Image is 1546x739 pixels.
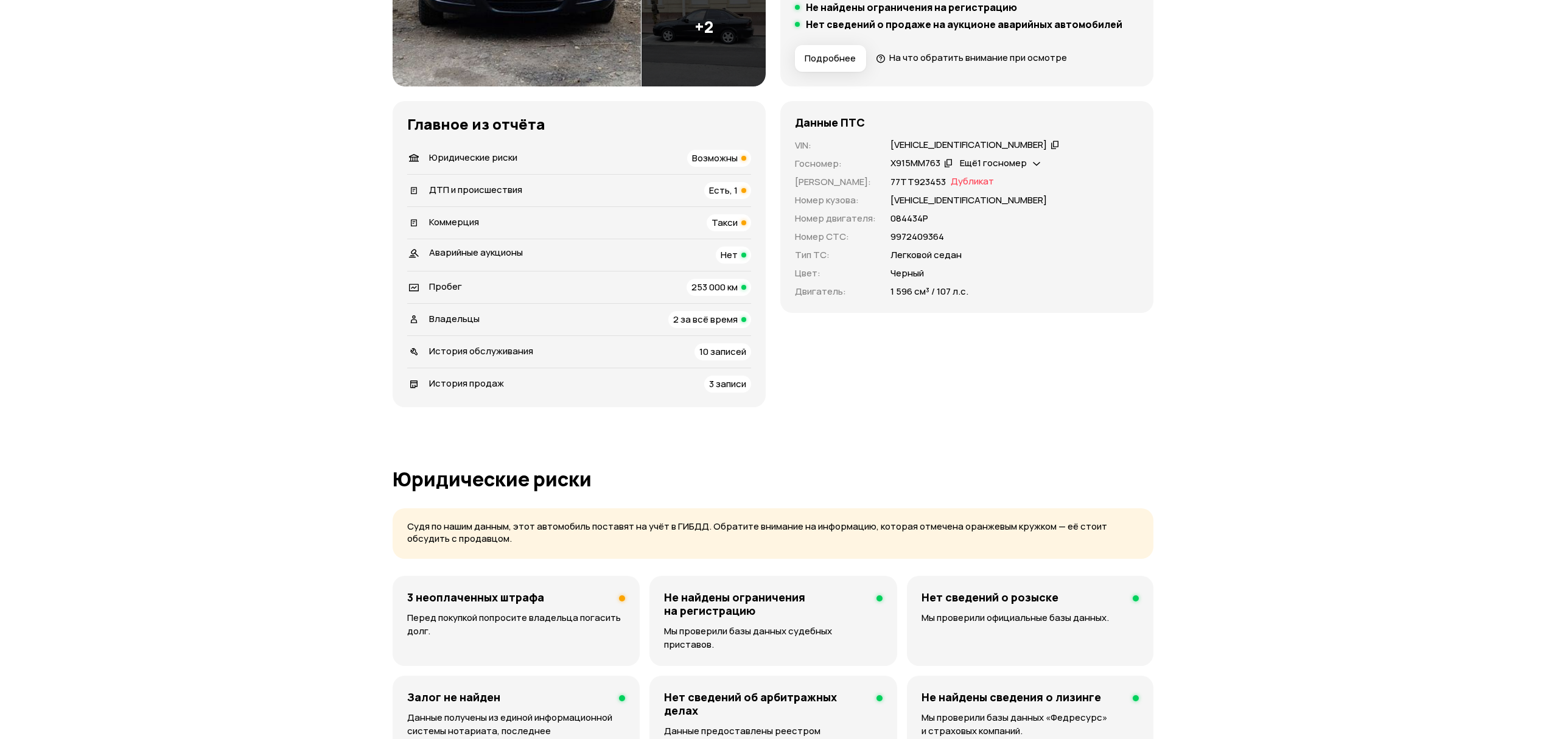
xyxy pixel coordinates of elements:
[805,52,856,65] span: Подробнее
[890,212,928,225] p: 084434Р
[795,175,876,189] p: [PERSON_NAME] :
[795,285,876,298] p: Двигатель :
[795,212,876,225] p: Номер двигателя :
[922,690,1101,704] h4: Не найдены сведения о лизинге
[664,625,883,651] p: Мы проверили базы данных судебных приставов.
[890,285,968,298] p: 1 596 см³ / 107 л.с.
[795,267,876,280] p: Цвет :
[429,377,504,390] span: История продаж
[806,18,1122,30] h5: Нет сведений о продаже на аукционе аварийных автомобилей
[429,215,479,228] span: Коммерция
[664,590,867,617] h4: Не найдены ограничения на регистрацию
[429,246,523,259] span: Аварийные аукционы
[876,51,1067,64] a: На что обратить внимание при осмотре
[795,45,866,72] button: Подробнее
[407,590,544,604] h4: 3 неоплаченных штрафа
[795,116,865,129] h4: Данные ПТС
[692,152,738,164] span: Возможны
[795,248,876,262] p: Тип ТС :
[429,151,517,164] span: Юридические риски
[889,51,1067,64] span: На что обратить внимание при осмотре
[890,194,1047,207] p: [VEHICLE_IDENTIFICATION_NUMBER]
[664,690,867,717] h4: Нет сведений об арбитражных делах
[795,157,876,170] p: Госномер :
[795,139,876,152] p: VIN :
[691,281,738,293] span: 253 000 км
[407,116,751,133] h3: Главное из отчёта
[806,1,1017,13] h5: Не найдены ограничения на регистрацию
[922,590,1058,604] h4: Нет сведений о розыске
[429,345,533,357] span: История обслуживания
[429,280,462,293] span: Пробег
[922,711,1139,738] p: Мы проверили базы данных «Федресурс» и страховых компаний.
[890,248,962,262] p: Легковой седан
[429,183,522,196] span: ДТП и происшествия
[429,312,480,325] span: Владельцы
[890,139,1047,152] div: [VEHICLE_IDENTIFICATION_NUMBER]
[407,690,500,704] h4: Залог не найден
[673,313,738,326] span: 2 за всё время
[890,267,924,280] p: Черный
[795,194,876,207] p: Номер кузова :
[795,230,876,243] p: Номер СТС :
[407,611,625,638] p: Перед покупкой попросите владельца погасить долг.
[699,345,746,358] span: 10 записей
[393,468,1153,490] h1: Юридические риски
[709,184,738,197] span: Есть, 1
[890,175,946,189] p: 77ТТ923453
[709,377,746,390] span: 3 записи
[890,157,940,170] div: Х915ММ763
[960,156,1027,169] span: Ещё 1 госномер
[922,611,1139,625] p: Мы проверили официальные базы данных.
[890,230,944,243] p: 9972409364
[407,520,1139,545] p: Судя по нашим данным, этот автомобиль поставят на учёт в ГИБДД. Обратите внимание на информацию, ...
[712,216,738,229] span: Такси
[721,248,738,261] span: Нет
[951,175,994,189] span: Дубликат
